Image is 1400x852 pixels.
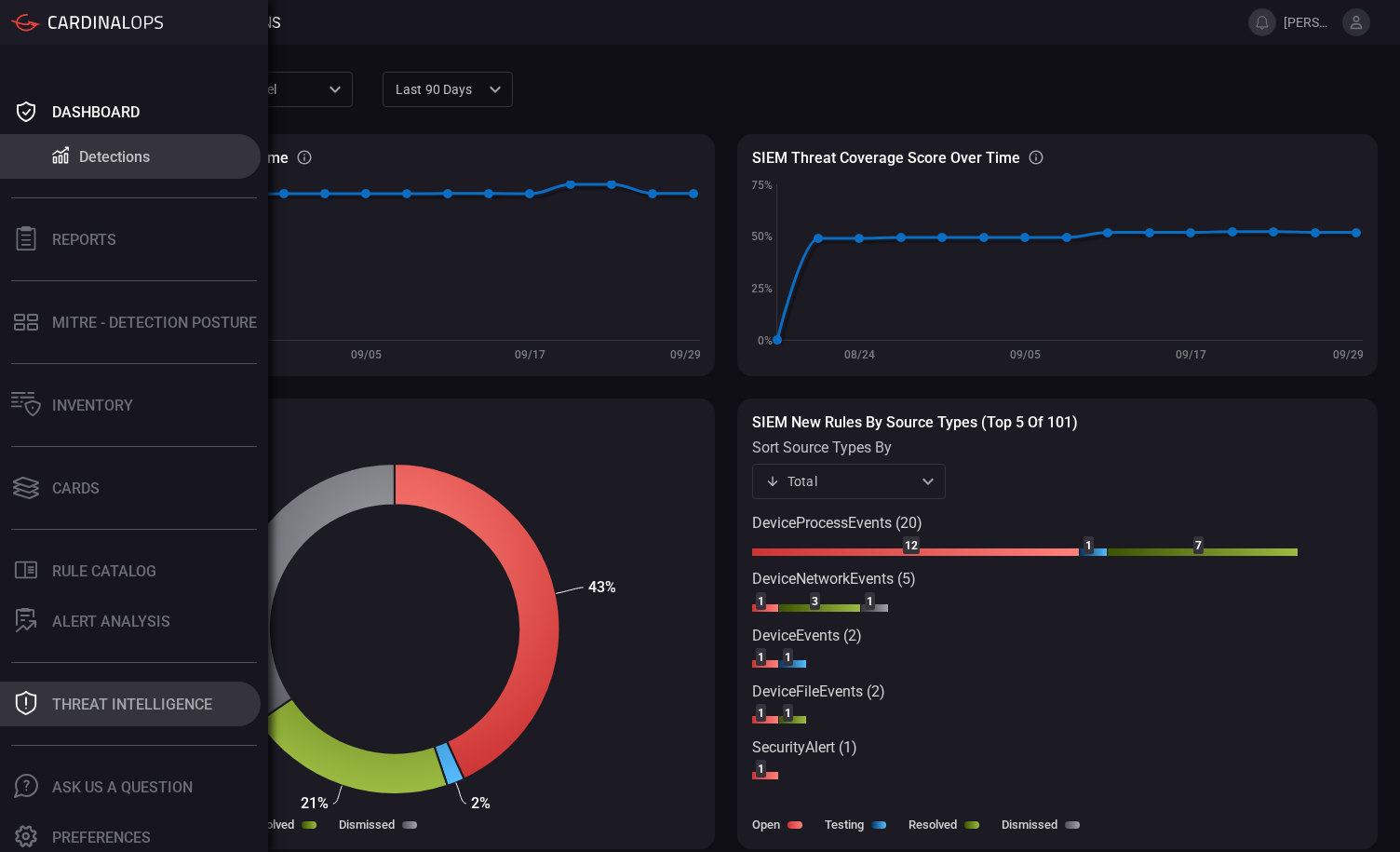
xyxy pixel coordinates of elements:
[52,103,140,121] div: Dashboard
[812,595,818,608] text: 3
[758,651,764,664] text: 1
[52,314,257,331] div: MITRE - Detection Posture
[752,570,916,588] text: DeviceNetworkEvents (5)
[752,514,922,532] text: DeviceProcessEvents (20)
[909,818,957,832] label: Resolved
[752,439,946,456] label: sort source types by
[751,282,773,295] text: 25%
[825,818,864,832] label: Testing
[752,627,862,644] text: DeviceEvents (2)
[752,413,1363,431] h3: SIEM New rules by source types (Top 5 of 101)
[765,472,916,491] div: Total
[246,818,294,832] label: Resolved
[758,763,764,776] text: 1
[785,707,791,720] text: 1
[867,595,873,608] text: 1
[515,348,545,361] text: 09/17
[1010,348,1041,361] text: 09/05
[471,794,491,812] text: 2%
[752,149,1020,167] h3: SIEM Threat coverage score over time
[1176,348,1206,361] text: 09/17
[396,80,483,99] p: Last 90 days
[588,578,616,596] text: 43%
[79,148,150,166] div: Detections
[52,231,116,249] div: Reports
[752,818,780,832] label: Open
[785,651,791,664] text: 1
[758,707,764,720] text: 1
[52,829,151,846] div: Preferences
[52,696,212,713] div: Threat Intelligence
[1085,539,1092,552] text: 1
[752,683,885,700] text: DeviceFileEvents (2)
[301,794,329,812] text: 21%
[339,818,395,832] label: Dismissed
[52,613,170,630] div: ALERT ANALYSIS
[751,230,773,243] text: 50%
[905,539,918,552] text: 12
[52,397,133,414] div: Inventory
[52,562,156,580] div: Rule Catalog
[52,778,193,796] div: Ask Us A Question
[1284,15,1335,30] span: [PERSON_NAME].[PERSON_NAME]
[1333,348,1364,361] text: 09/29
[752,738,857,756] text: SecurityAlert (1)
[1195,539,1202,552] text: 7
[670,348,701,361] text: 09/29
[351,348,382,361] text: 09/05
[758,595,764,608] text: 1
[52,480,100,497] div: Cards
[758,334,773,347] text: 0%
[844,348,875,361] text: 08/24
[1002,818,1057,832] label: Dismissed
[751,179,773,192] text: 75%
